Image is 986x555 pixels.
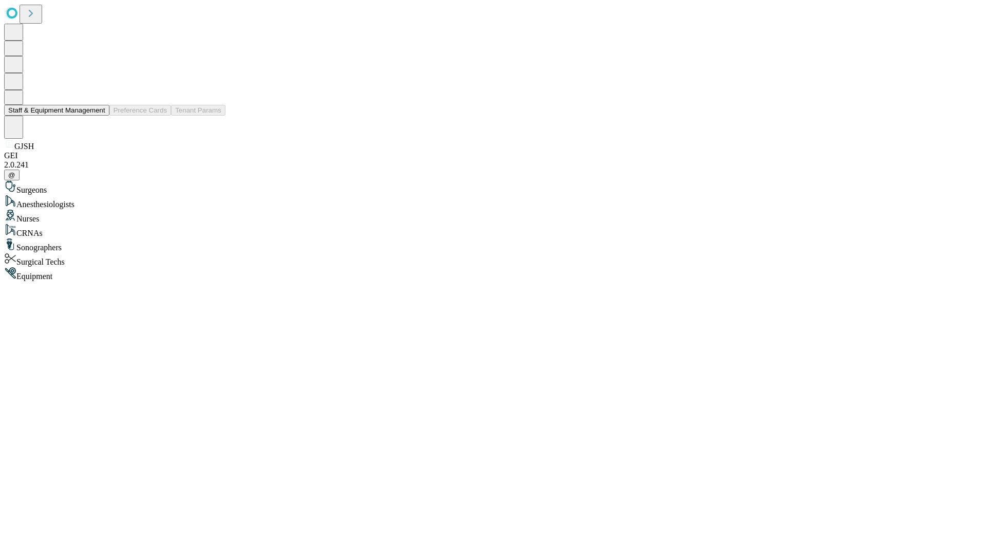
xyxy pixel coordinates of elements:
div: Nurses [4,209,982,224]
button: Preference Cards [109,105,171,116]
div: Sonographers [4,238,982,252]
div: 2.0.241 [4,160,982,170]
span: @ [8,171,15,179]
span: GJSH [14,142,34,151]
div: Equipment [4,267,982,281]
button: Staff & Equipment Management [4,105,109,116]
div: Surgical Techs [4,252,982,267]
button: Tenant Params [171,105,225,116]
div: Surgeons [4,180,982,195]
div: Anesthesiologists [4,195,982,209]
div: GEI [4,151,982,160]
div: CRNAs [4,224,982,238]
button: @ [4,170,20,180]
